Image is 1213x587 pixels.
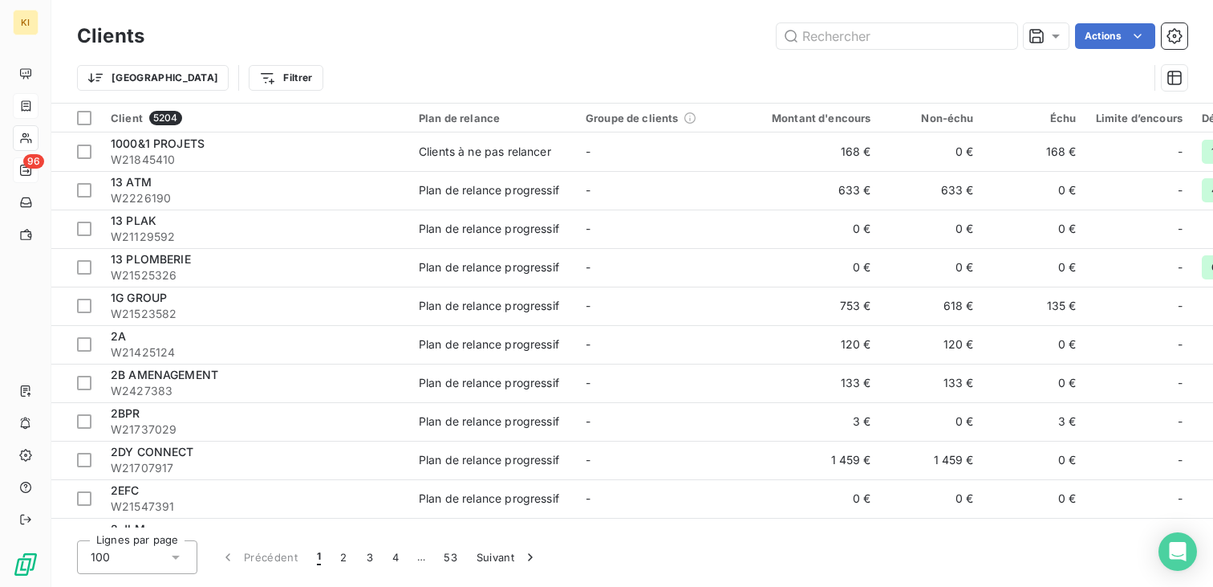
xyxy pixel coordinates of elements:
[1178,259,1183,275] span: -
[881,518,984,556] td: 2 116 €
[984,479,1086,518] td: 0 €
[743,287,881,325] td: 753 €
[111,267,400,283] span: W21525326
[1178,452,1183,468] span: -
[419,221,559,237] div: Plan de relance progressif
[743,518,881,556] td: 2 116 €
[743,171,881,210] td: 633 €
[586,183,590,197] span: -
[317,549,321,565] span: 1
[149,111,182,125] span: 5204
[1178,221,1183,237] span: -
[984,132,1086,171] td: 168 €
[111,383,400,399] span: W2427383
[743,248,881,287] td: 0 €
[890,112,974,124] div: Non-échu
[111,406,140,420] span: 2BPR
[984,171,1086,210] td: 0 €
[111,368,218,381] span: 2B AMENAGEMENT
[586,414,590,428] span: -
[984,518,1086,556] td: 0 €
[1178,491,1183,507] span: -
[881,287,984,325] td: 618 €
[13,10,39,35] div: KI
[743,402,881,441] td: 3 €
[111,306,400,322] span: W21523582
[586,453,590,467] span: -
[111,483,140,497] span: 2EFC
[383,540,408,574] button: 4
[111,214,156,227] span: 13 PLAK
[419,112,566,124] div: Plan de relance
[993,112,1077,124] div: Échu
[984,441,1086,479] td: 0 €
[111,175,152,189] span: 13 ATM
[357,540,383,574] button: 3
[111,229,400,245] span: W21129592
[111,522,145,536] span: 2 JLM
[419,491,559,507] div: Plan de relance progressif
[881,210,984,248] td: 0 €
[13,552,39,577] img: Logo LeanPay
[419,414,559,430] div: Plan de relance progressif
[743,441,881,479] td: 1 459 €
[743,210,881,248] td: 0 €
[743,364,881,402] td: 133 €
[331,540,356,574] button: 2
[408,544,434,570] span: …
[777,23,1017,49] input: Rechercher
[419,182,559,198] div: Plan de relance progressif
[111,344,400,361] span: W21425124
[984,248,1086,287] td: 0 €
[586,260,590,274] span: -
[419,259,559,275] div: Plan de relance progressif
[111,460,400,476] span: W21707917
[307,540,331,574] button: 1
[111,445,194,459] span: 2DY CONNECT
[1178,144,1183,160] span: -
[881,325,984,364] td: 120 €
[111,329,126,343] span: 2A
[77,22,144,51] h3: Clients
[111,190,400,206] span: W2226190
[111,152,400,168] span: W21845410
[881,248,984,287] td: 0 €
[1178,336,1183,353] span: -
[881,132,984,171] td: 0 €
[1075,23,1155,49] button: Actions
[111,137,205,150] span: 1000&1 PROJETS
[743,325,881,364] td: 120 €
[984,402,1086,441] td: 3 €
[419,298,559,314] div: Plan de relance progressif
[23,154,44,169] span: 96
[419,452,559,468] div: Plan de relance progressif
[111,422,400,438] span: W21737029
[881,441,984,479] td: 1 459 €
[586,337,590,351] span: -
[467,540,548,574] button: Suivant
[881,402,984,441] td: 0 €
[743,132,881,171] td: 168 €
[753,112,871,124] div: Montant d'encours
[881,479,984,518] td: 0 €
[419,375,559,391] div: Plan de relance progressif
[586,376,590,389] span: -
[743,479,881,518] td: 0 €
[91,549,110,565] span: 100
[419,336,559,353] div: Plan de relance progressif
[984,364,1086,402] td: 0 €
[111,252,191,266] span: 13 PLOMBERIE
[1158,532,1197,571] div: Open Intercom Messenger
[111,499,400,515] span: W21547391
[984,287,1086,325] td: 135 €
[1178,414,1183,430] span: -
[984,210,1086,248] td: 0 €
[434,540,467,574] button: 53
[419,144,551,160] div: Clients à ne pas relancer
[881,364,984,402] td: 133 €
[586,491,590,505] span: -
[210,540,307,574] button: Précédent
[111,112,143,124] span: Client
[1178,182,1183,198] span: -
[586,145,590,158] span: -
